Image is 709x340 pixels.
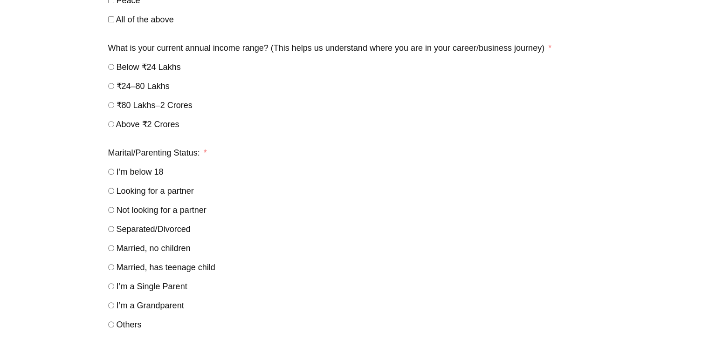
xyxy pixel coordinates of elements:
span: Looking for a partner [117,186,194,196]
span: Above ₹2 Crores [116,120,179,129]
input: Above ₹2 Crores [108,121,114,127]
span: I’m a Grandparent [117,301,184,310]
span: Others [117,320,142,329]
label: Marital/Parenting Status: [108,144,207,161]
input: Not looking for a partner [108,207,114,213]
span: ₹80 Lakhs–2 Crores [117,101,193,110]
span: I’m below 18 [117,167,164,177]
span: Married, has teenage child [117,263,215,272]
span: Not looking for a partner [117,205,207,215]
input: Married, has teenage child [108,264,114,270]
input: Looking for a partner [108,188,114,194]
input: Married, no children [108,245,114,251]
span: All of the above [116,15,174,24]
input: I’m a Single Parent [108,283,114,289]
span: Married, no children [117,244,191,253]
input: I’m below 18 [108,169,114,175]
input: I’m a Grandparent [108,302,114,308]
input: ₹24–80 Lakhs [108,83,114,89]
input: Others [108,321,114,327]
input: Separated/Divorced [108,226,114,232]
span: ₹24–80 Lakhs [117,82,170,91]
input: All of the above [108,16,114,22]
input: ₹80 Lakhs–2 Crores [108,102,114,108]
span: I’m a Single Parent [117,282,187,291]
span: Separated/Divorced [117,224,191,234]
input: Below ₹24 Lakhs [108,64,114,70]
label: What is your current annual income range? (This helps us understand where you are in your career/... [108,40,552,56]
span: Below ₹24 Lakhs [117,62,181,72]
